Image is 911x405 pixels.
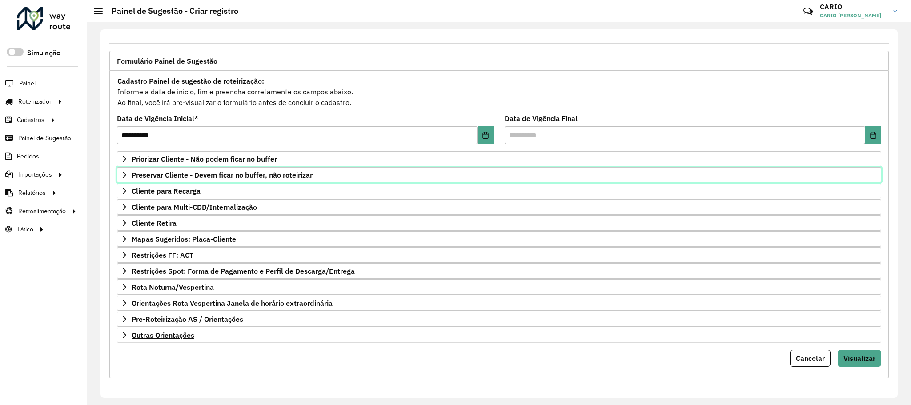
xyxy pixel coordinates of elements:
span: Rota Noturna/Vespertina [132,283,214,291]
a: Restrições FF: ACT [117,247,881,263]
a: Restrições Spot: Forma de Pagamento e Perfil de Descarga/Entrega [117,263,881,279]
span: Restrições FF: ACT [132,251,193,259]
span: Relatórios [18,188,46,198]
h2: Painel de Sugestão - Criar registro [103,6,238,16]
span: Pre-Roteirização AS / Orientações [132,316,243,323]
span: Cliente para Recarga [132,187,201,194]
span: Painel de Sugestão [18,134,71,143]
span: Cadastros [17,115,44,125]
span: Outras Orientações [132,332,194,339]
a: Pre-Roteirização AS / Orientações [117,312,881,327]
button: Choose Date [478,126,494,144]
a: Rota Noturna/Vespertina [117,279,881,295]
h3: CARIO [820,3,887,11]
span: Cliente para Multi-CDD/Internalização [132,203,257,211]
span: Formulário Painel de Sugestão [117,57,217,65]
strong: Cadastro Painel de sugestão de roteirização: [117,77,264,85]
span: Visualizar [843,354,875,363]
button: Choose Date [865,126,881,144]
a: Mapas Sugeridos: Placa-Cliente [117,231,881,247]
span: Priorizar Cliente - Não podem ficar no buffer [132,155,277,162]
span: Orientações Rota Vespertina Janela de horário extraordinária [132,300,333,307]
span: Pedidos [17,152,39,161]
span: Roteirizador [18,97,52,106]
button: Visualizar [838,350,881,367]
span: Painel [19,79,36,88]
a: Priorizar Cliente - Não podem ficar no buffer [117,151,881,166]
label: Simulação [27,48,60,58]
div: Informe a data de inicio, fim e preencha corretamente os campos abaixo. Ao final, você irá pré-vi... [117,75,881,108]
span: Tático [17,225,33,234]
span: CARIO [PERSON_NAME] [820,12,887,20]
span: Mapas Sugeridos: Placa-Cliente [132,235,236,243]
span: Cliente Retira [132,219,177,227]
a: Preservar Cliente - Devem ficar no buffer, não roteirizar [117,167,881,182]
a: Contato Rápido [799,2,818,21]
a: Cliente para Multi-CDD/Internalização [117,199,881,215]
a: Orientações Rota Vespertina Janela de horário extraordinária [117,296,881,311]
a: Outras Orientações [117,328,881,343]
span: Restrições Spot: Forma de Pagamento e Perfil de Descarga/Entrega [132,267,355,275]
a: Cliente para Recarga [117,183,881,198]
span: Preservar Cliente - Devem ficar no buffer, não roteirizar [132,171,313,178]
span: Retroalimentação [18,207,66,216]
button: Cancelar [790,350,831,367]
label: Data de Vigência Inicial [117,113,198,124]
span: Importações [18,170,52,179]
span: Cancelar [796,354,825,363]
a: Cliente Retira [117,215,881,231]
label: Data de Vigência Final [505,113,578,124]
